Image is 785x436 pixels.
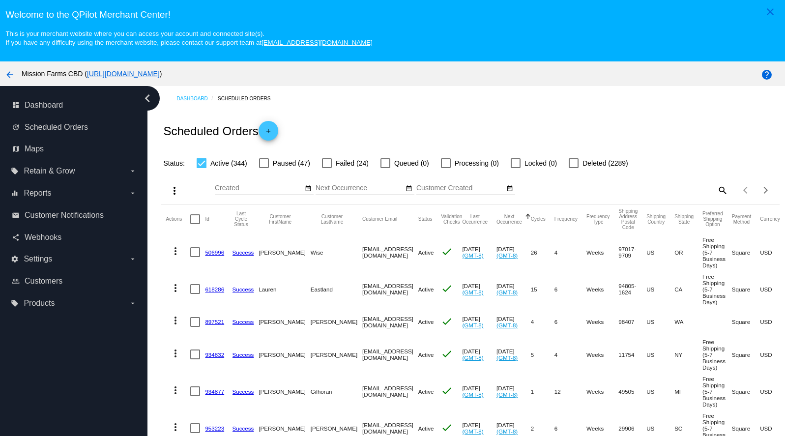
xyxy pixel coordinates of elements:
[205,388,224,395] a: 934877
[462,271,496,308] mat-cell: [DATE]
[259,308,310,336] mat-cell: [PERSON_NAME]
[233,388,254,395] a: Success
[311,214,353,225] button: Change sorting for CustomerLastName
[441,316,453,327] mat-icon: check
[496,252,518,259] a: (GMT-8)
[233,425,254,432] a: Success
[496,214,522,225] button: Change sorting for NextOccurrenceUtc
[732,234,760,271] mat-cell: Square
[618,234,646,271] mat-cell: 97017-9709
[702,373,732,410] mat-cell: Free Shipping (5-7 Business Days)
[441,348,453,360] mat-icon: check
[462,214,488,225] button: Change sorting for LastOccurrenceUtc
[441,204,462,234] mat-header-cell: Validation Checks
[554,336,586,373] mat-cell: 4
[205,425,224,432] a: 953223
[531,234,554,271] mat-cell: 26
[531,216,546,222] button: Change sorting for Cycles
[674,271,702,308] mat-cell: CA
[416,184,505,192] input: Customer Created
[170,282,181,294] mat-icon: more_vert
[760,216,780,222] button: Change sorting for CurrencyIso
[441,283,453,294] mat-icon: check
[4,69,16,81] mat-icon: arrow_back
[531,336,554,373] mat-cell: 5
[702,234,732,271] mat-cell: Free Shipping (5-7 Business Days)
[462,322,483,328] a: (GMT-8)
[441,422,453,434] mat-icon: check
[716,182,728,198] mat-icon: search
[25,101,63,110] span: Dashboard
[259,214,301,225] button: Change sorting for CustomerFirstName
[462,234,496,271] mat-cell: [DATE]
[218,91,279,106] a: Scheduled Orders
[646,336,674,373] mat-cell: US
[11,255,19,263] i: settings
[311,234,362,271] mat-cell: Wise
[362,373,418,410] mat-cell: [EMAIL_ADDRESS][DOMAIN_NAME]
[441,385,453,397] mat-icon: check
[554,216,578,222] button: Change sorting for Frequency
[25,145,44,153] span: Maps
[12,123,20,131] i: update
[524,157,557,169] span: Locked (0)
[24,167,75,175] span: Retain & Grow
[646,308,674,336] mat-cell: US
[586,373,618,410] mat-cell: Weeks
[205,249,224,256] a: 506996
[418,216,432,222] button: Change sorting for Status
[259,336,310,373] mat-cell: [PERSON_NAME]
[418,286,434,292] span: Active
[12,211,20,219] i: email
[12,141,137,157] a: map Maps
[702,271,732,308] mat-cell: Free Shipping (5-7 Business Days)
[531,373,554,410] mat-cell: 1
[496,234,531,271] mat-cell: [DATE]
[554,234,586,271] mat-cell: 4
[418,319,434,325] span: Active
[418,388,434,395] span: Active
[531,271,554,308] mat-cell: 15
[736,180,756,200] button: Previous page
[646,214,666,225] button: Change sorting for ShippingCountry
[418,249,434,256] span: Active
[259,373,310,410] mat-cell: [PERSON_NAME]
[176,91,218,106] a: Dashboard
[646,271,674,308] mat-cell: US
[462,391,483,398] a: (GMT-8)
[170,245,181,257] mat-icon: more_vert
[24,299,55,308] span: Products
[11,299,19,307] i: local_offer
[496,354,518,361] a: (GMT-8)
[215,184,303,192] input: Created
[406,185,412,193] mat-icon: date_range
[674,234,702,271] mat-cell: OR
[24,189,51,198] span: Reports
[732,373,760,410] mat-cell: Square
[462,308,496,336] mat-cell: [DATE]
[11,189,19,197] i: equalizer
[462,428,483,435] a: (GMT-8)
[311,373,362,410] mat-cell: Gilhoran
[205,351,224,358] a: 934832
[259,271,310,308] mat-cell: Lauren
[732,271,760,308] mat-cell: Square
[12,207,137,223] a: email Customer Notifications
[24,255,52,263] span: Settings
[12,230,137,245] a: share Webhooks
[496,308,531,336] mat-cell: [DATE]
[169,185,180,197] mat-icon: more_vert
[674,308,702,336] mat-cell: WA
[25,211,104,220] span: Customer Notifications
[163,121,278,141] h2: Scheduled Orders
[25,277,62,286] span: Customers
[674,336,702,373] mat-cell: NY
[233,351,254,358] a: Success
[462,336,496,373] mat-cell: [DATE]
[646,373,674,410] mat-cell: US
[305,185,312,193] mat-icon: date_range
[586,234,618,271] mat-cell: Weeks
[362,308,418,336] mat-cell: [EMAIL_ADDRESS][DOMAIN_NAME]
[462,354,483,361] a: (GMT-8)
[205,286,224,292] a: 618286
